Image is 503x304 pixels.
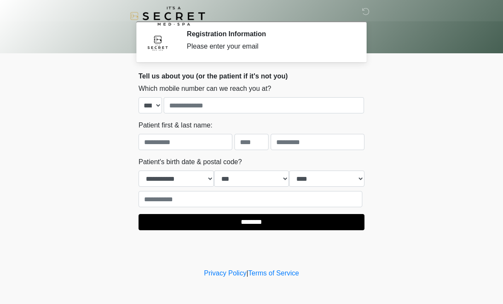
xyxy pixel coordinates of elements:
[248,269,299,277] a: Terms of Service
[139,84,271,94] label: Which mobile number can we reach you at?
[139,157,242,167] label: Patient's birth date & postal code?
[145,30,171,55] img: Agent Avatar
[139,72,364,80] h2: Tell us about you (or the patient if it's not you)
[187,30,352,38] h2: Registration Information
[246,269,248,277] a: |
[204,269,247,277] a: Privacy Policy
[187,41,352,52] div: Please enter your email
[139,120,212,130] label: Patient first & last name:
[130,6,205,26] img: It's A Secret Med Spa Logo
